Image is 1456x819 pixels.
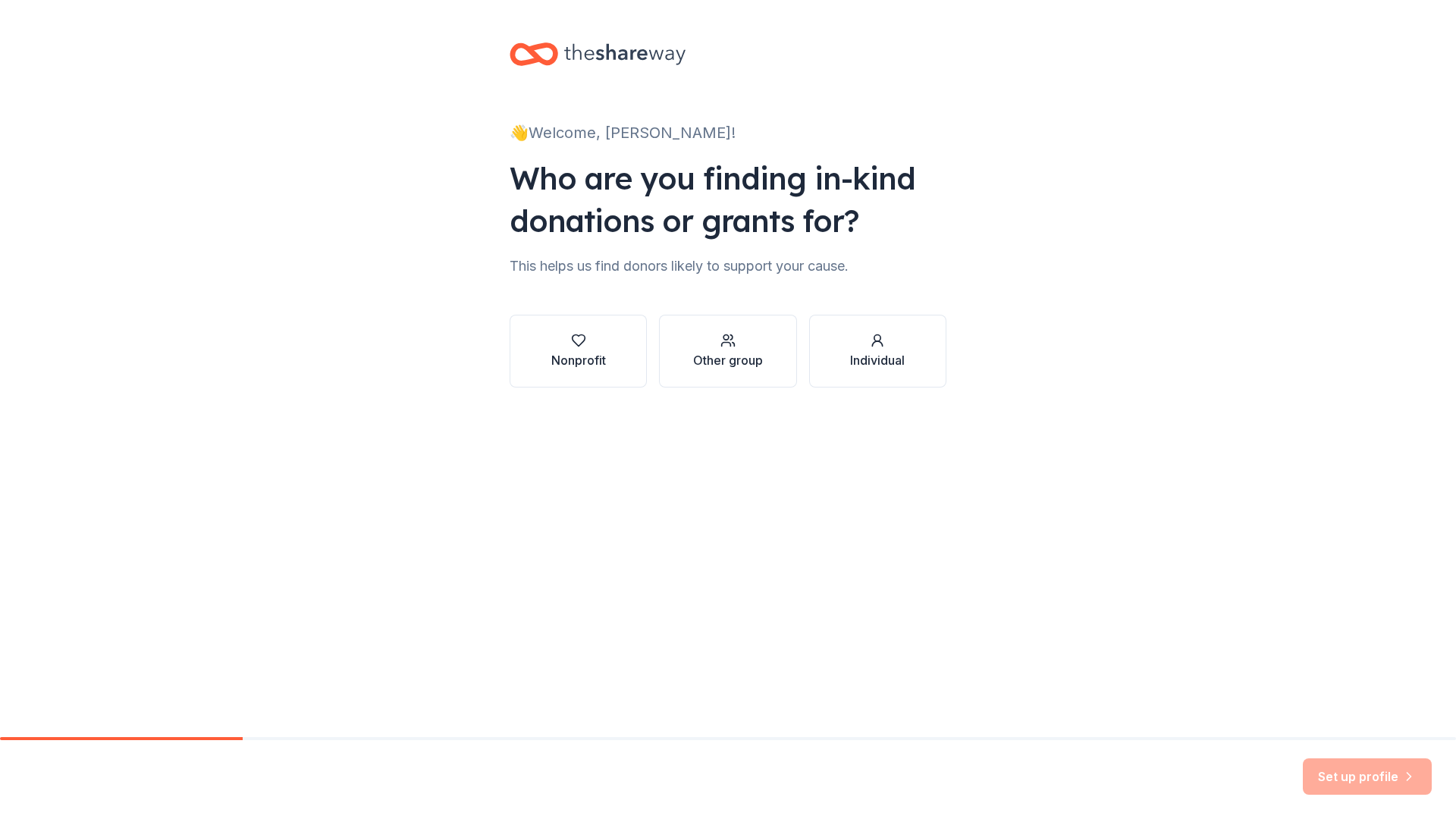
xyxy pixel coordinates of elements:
[551,351,606,369] div: Nonprofit
[510,254,946,278] div: This helps us find donors likely to support your cause.
[510,315,647,388] button: Nonprofit
[510,157,946,242] div: Who are you finding in-kind donations or grants for?
[809,315,946,388] button: Individual
[510,121,946,145] div: 👋 Welcome, [PERSON_NAME]!
[693,351,763,369] div: Other group
[850,351,905,369] div: Individual
[659,315,796,388] button: Other group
